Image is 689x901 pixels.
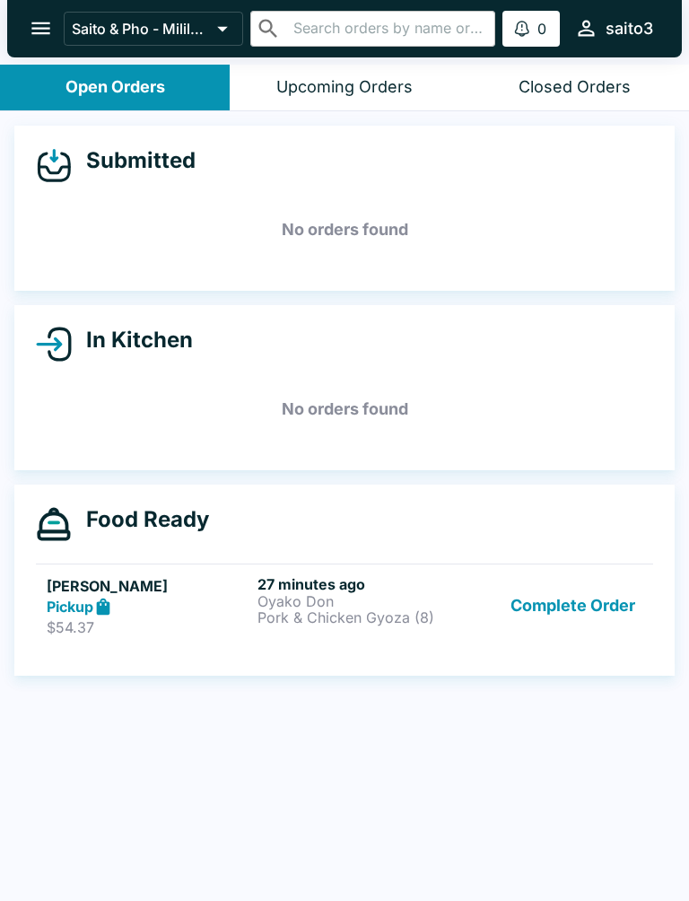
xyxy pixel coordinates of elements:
button: open drawer [18,5,64,51]
button: saito3 [567,9,660,48]
div: Open Orders [65,77,165,98]
div: Upcoming Orders [276,77,413,98]
h4: In Kitchen [72,327,193,354]
h6: 27 minutes ago [257,575,461,593]
h5: [PERSON_NAME] [47,575,250,597]
button: Complete Order [503,575,642,637]
div: Closed Orders [519,77,631,98]
p: Saito & Pho - Mililani [72,20,210,38]
div: saito3 [606,18,653,39]
p: $54.37 [47,618,250,636]
button: Saito & Pho - Mililani [64,12,243,46]
h4: Submitted [72,147,196,174]
p: 0 [537,20,546,38]
p: Pork & Chicken Gyoza (8) [257,609,461,625]
p: Oyako Don [257,593,461,609]
a: [PERSON_NAME]Pickup$54.3727 minutes agoOyako DonPork & Chicken Gyoza (8)Complete Order [36,564,653,648]
strong: Pickup [47,598,93,616]
input: Search orders by name or phone number [288,16,487,41]
h5: No orders found [36,197,653,262]
h4: Food Ready [72,506,209,533]
h5: No orders found [36,377,653,442]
